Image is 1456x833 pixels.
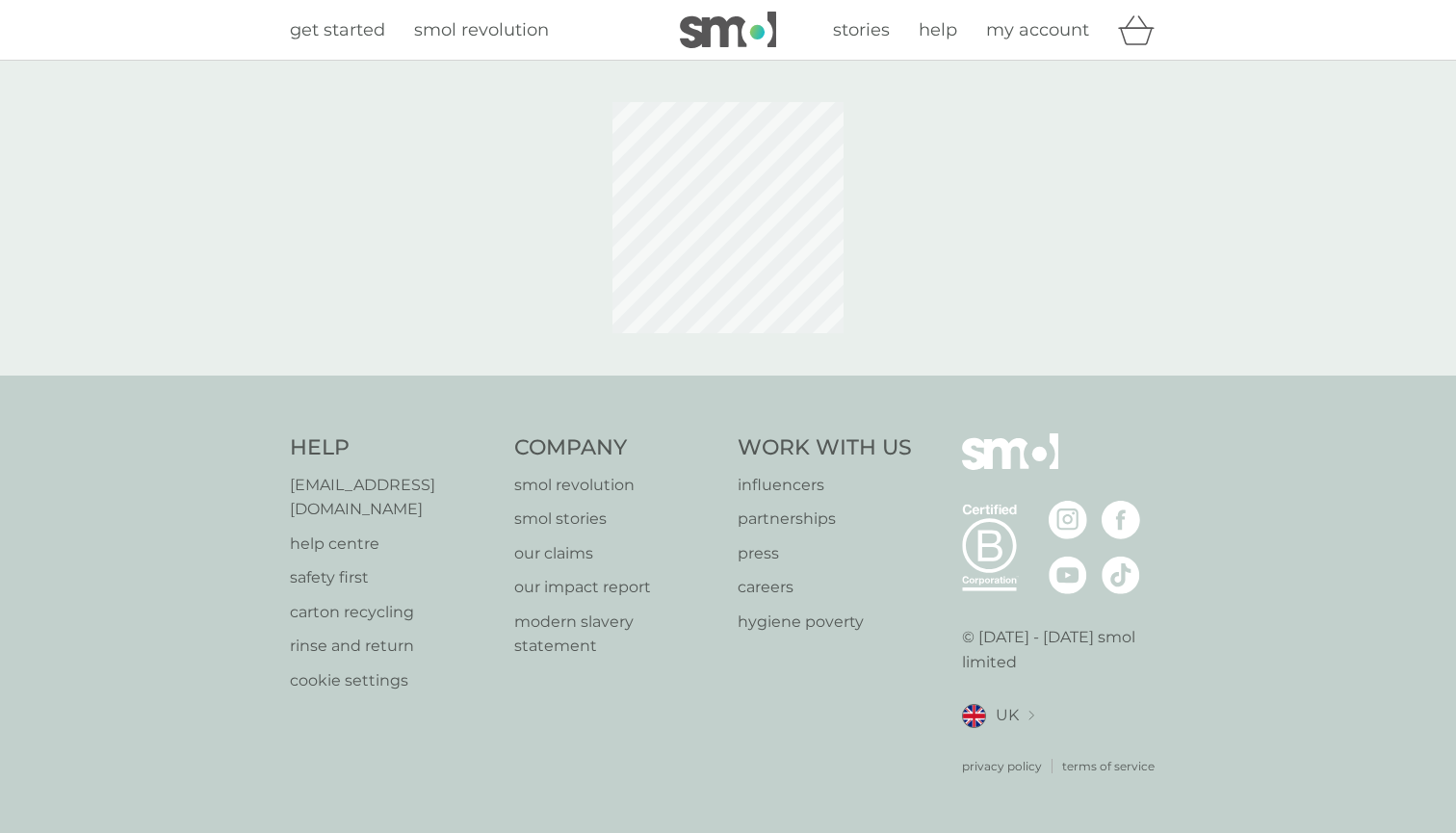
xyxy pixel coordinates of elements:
a: partnerships [738,507,912,532]
img: UK flag [962,704,986,728]
a: modern slavery statement [514,610,719,659]
a: safety first [290,565,495,590]
a: [EMAIL_ADDRESS][DOMAIN_NAME] [290,473,495,522]
h4: Company [514,433,719,463]
a: stories [833,16,890,44]
a: hygiene poverty [738,610,912,635]
a: careers [738,575,912,600]
img: select a new location [1028,711,1034,721]
img: visit the smol Instagram page [1049,501,1087,539]
a: help [919,16,957,44]
a: help centre [290,532,495,557]
a: get started [290,16,385,44]
a: terms of service [1062,757,1155,775]
img: smol [962,433,1058,499]
span: get started [290,19,385,40]
p: © [DATE] - [DATE] smol limited [962,625,1167,674]
a: our claims [514,541,719,566]
a: rinse and return [290,634,495,659]
img: visit the smol Youtube page [1049,556,1087,594]
img: smol [680,12,776,48]
h4: Work With Us [738,433,912,463]
a: our impact report [514,575,719,600]
a: cookie settings [290,668,495,693]
a: privacy policy [962,757,1042,775]
span: help [919,19,957,40]
img: visit the smol Facebook page [1102,501,1140,539]
a: carton recycling [290,600,495,625]
a: press [738,541,912,566]
span: smol revolution [414,19,549,40]
img: visit the smol Tiktok page [1102,556,1140,594]
a: influencers [738,473,912,498]
div: basket [1118,11,1166,49]
span: stories [833,19,890,40]
a: my account [986,16,1089,44]
span: UK [996,703,1019,728]
a: smol stories [514,507,719,532]
a: smol revolution [514,473,719,498]
h4: Help [290,433,495,463]
a: smol revolution [414,16,549,44]
span: my account [986,19,1089,40]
